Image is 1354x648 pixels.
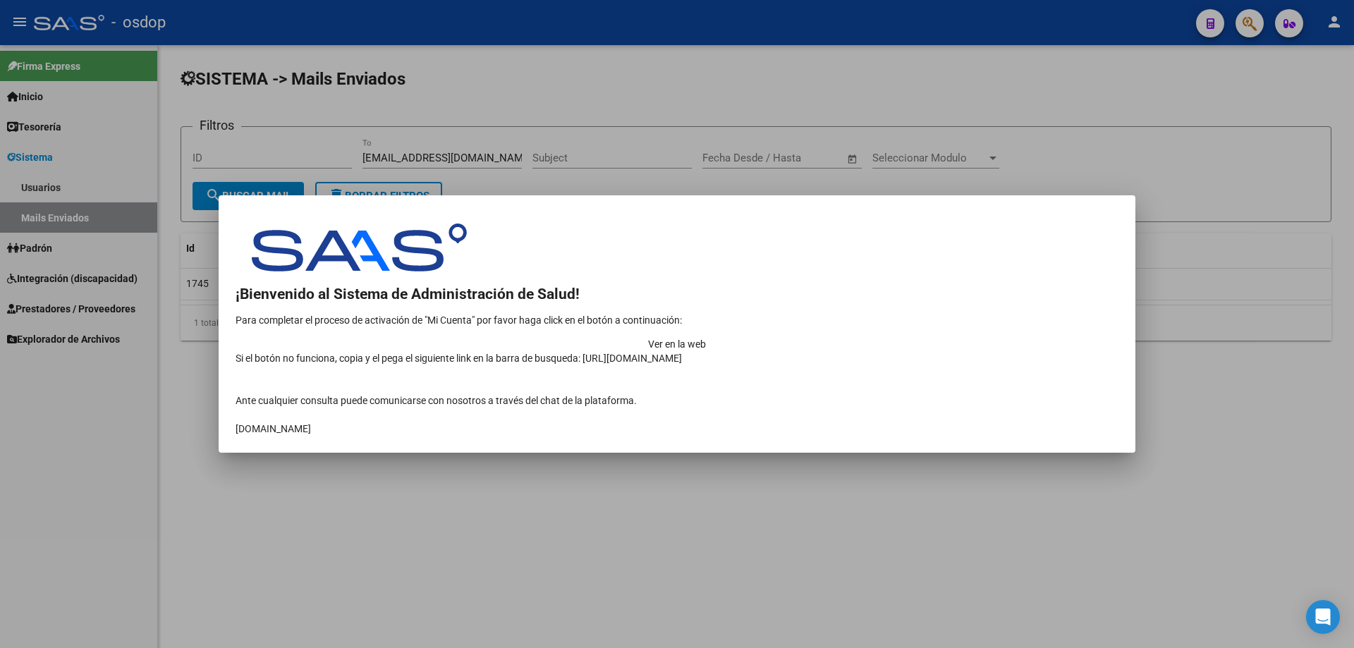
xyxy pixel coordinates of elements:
div: Open Intercom Messenger [1306,600,1340,634]
div: Si el botón no funciona, copia y el pega el siguiente link en la barra de busqueda: [URL][DOMAIN_... [236,351,1118,365]
h2: ¡Bienvenido al Sistema de Administración de Salud! [236,287,1118,301]
span: Ante cualquier consulta puede comunicarse con nosotros a través del chat de la plataforma. [236,395,637,434]
a: [DOMAIN_NAME] [236,423,311,434]
p: Para completar el proceso de activación de "Mi Cuenta" por favor haga click en el botón a continu... [236,313,1118,327]
img: saas-logo [236,224,470,271]
a: Ver en la web [236,337,1118,351]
